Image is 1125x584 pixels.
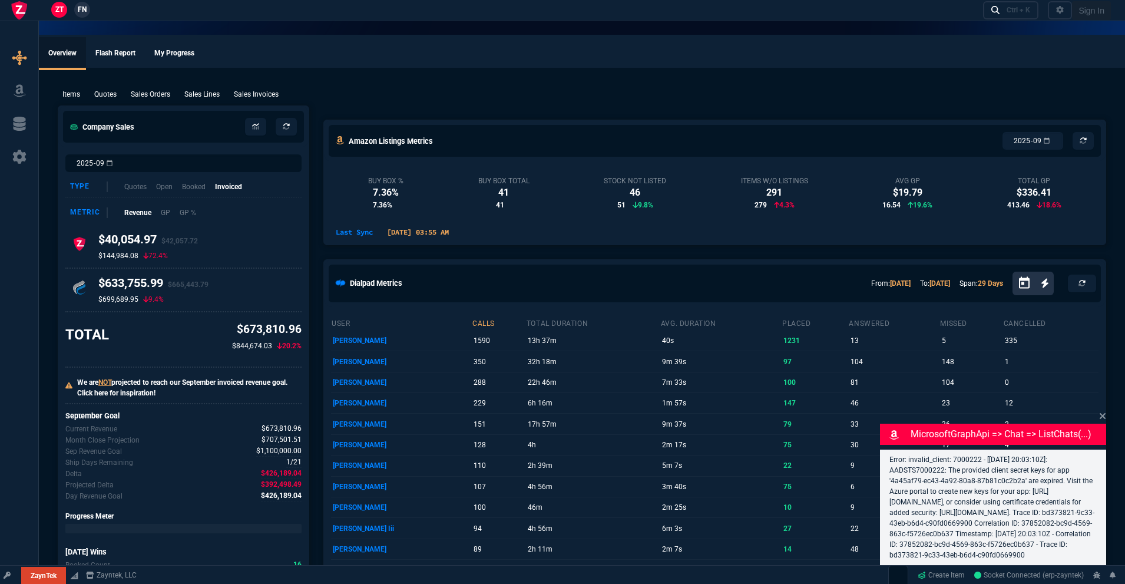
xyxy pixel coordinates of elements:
[851,374,938,391] p: 81
[474,332,524,349] p: 1590
[783,374,846,391] p: 100
[333,416,470,433] p: [PERSON_NAME]
[350,278,402,289] h5: Dialpad Metrics
[1017,275,1041,292] button: Open calendar
[251,434,302,446] p: spec.value
[277,341,302,351] p: 20.2%
[783,499,846,516] p: 10
[783,437,846,453] p: 75
[478,176,530,186] div: Buy Box Total
[882,186,932,200] div: $19.79
[978,279,1003,288] a: 29 Days
[333,499,470,516] p: [PERSON_NAME]
[939,314,1002,331] th: missed
[333,541,470,557] p: [PERSON_NAME]
[783,520,846,537] p: 27
[333,479,470,495] p: [PERSON_NAME]
[333,374,470,391] p: [PERSON_NAME]
[851,395,938,411] p: 46
[528,374,659,391] p: 22h 46m
[851,457,938,474] p: 9
[528,416,659,433] p: 17h 57m
[474,416,524,433] p: 151
[528,395,659,411] p: 6h 16m
[851,354,938,370] p: 104
[662,395,780,411] p: 1m 57s
[474,374,524,391] p: 288
[182,182,206,192] p: Booked
[246,446,302,457] p: spec.value
[256,446,302,457] span: Company Revenue Goal for Sep.
[662,416,780,433] p: 9m 37s
[1005,332,1097,349] p: 335
[276,457,302,468] p: spec.value
[286,457,302,468] span: Out of 21 ship days in Sep - there are 1 remaining.
[331,314,472,331] th: user
[161,237,198,245] span: $42,057.72
[851,416,938,433] p: 33
[86,37,145,70] a: Flash Report
[851,479,938,495] p: 6
[929,279,950,288] a: [DATE]
[783,332,846,349] p: 1231
[349,136,433,147] h5: Amazon Listings Metrics
[293,559,302,570] span: Today's Booked count
[62,89,80,100] p: Items
[131,89,170,100] p: Sales Orders
[974,571,1084,579] span: Socket Connected (erp-zayntek)
[662,457,780,474] p: 5m 7s
[65,435,140,446] p: Uses current month's data to project the month's close.
[474,354,524,370] p: 350
[774,200,795,210] p: 4.3%
[1005,374,1097,391] p: 0
[333,354,470,370] p: [PERSON_NAME]
[528,457,659,474] p: 2h 39m
[528,332,659,349] p: 13h 37m
[145,37,204,70] a: My Progress
[474,479,524,495] p: 107
[70,207,108,218] div: Metric
[65,411,302,421] h6: September Goal
[783,354,846,370] p: 97
[662,520,780,537] p: 6m 3s
[1037,200,1061,210] p: 18.6%
[882,176,932,186] div: Avg GP
[65,511,302,522] p: Progress Meter
[143,251,168,260] p: 72.4%
[662,374,780,391] p: 7m 33s
[262,434,302,446] span: Uses current month's data to project the month's close.
[528,499,659,516] p: 46m
[161,207,170,218] p: GP
[851,541,938,557] p: 48
[168,281,209,289] span: $665,443.79
[70,182,108,192] div: Type
[283,559,302,570] p: spec.value
[783,541,846,557] p: 14
[65,480,114,490] p: The difference between the current month's Revenue goal and projected month-end.
[215,182,242,192] p: Invoiced
[662,562,780,578] p: 3m 7s
[1007,186,1061,200] div: $336.41
[98,295,138,304] p: $699,689.95
[889,454,1097,560] p: Error: invalid_client: 7000222 - [[DATE] 20:03:10Z]: AADSTS7000222: The provided client secret ke...
[70,121,134,133] h5: Company Sales
[851,562,938,578] p: 13
[478,186,530,200] div: 41
[496,200,504,210] span: 41
[472,314,526,331] th: calls
[942,354,1001,370] p: 148
[65,446,122,457] p: Company Revenue Goal for Sep.
[662,354,780,370] p: 9m 39s
[65,547,302,557] h6: [DATE] Wins
[261,479,302,490] span: The difference between the current month's Revenue goal and projected month-end.
[1007,176,1061,186] div: Total GP
[848,314,939,331] th: answered
[1003,314,1098,331] th: cancelled
[604,186,666,200] div: 46
[890,279,911,288] a: [DATE]
[604,176,666,186] div: Stock Not Listed
[98,378,111,387] span: NOT
[368,186,403,200] div: 7.36%
[974,570,1084,580] a: XXI7GPLPEbBH_IVHAAD0
[920,278,950,289] p: To:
